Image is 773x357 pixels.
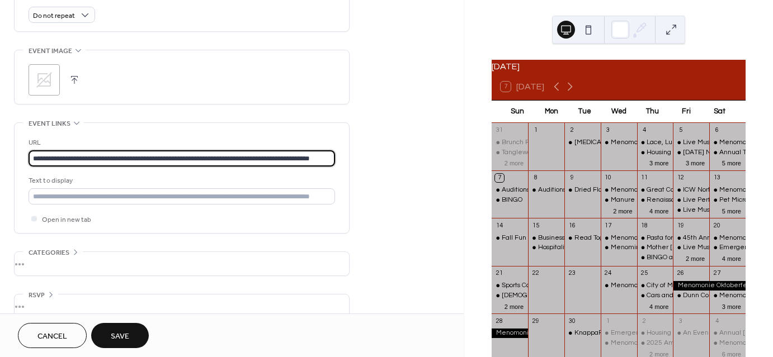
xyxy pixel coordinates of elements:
div: Pet Microchipping Event [709,196,746,205]
button: 4 more [645,301,673,311]
div: Live Music: Lorrie Morgan [673,206,709,215]
div: 5 [676,126,685,135]
div: Manure [DATE] [611,196,658,205]
div: Menomonie [PERSON_NAME] Market [611,138,727,147]
div: Menomonie [PERSON_NAME] Market [611,281,727,291]
div: Auditions for White Christmas [538,185,628,195]
div: Hospitality Nights with Chef [PERSON_NAME] [538,243,678,253]
div: 8 [531,174,540,182]
div: Menomonie [PERSON_NAME] Market [611,234,727,243]
div: 12 [676,174,685,182]
div: Menomonie Farmer's Market [601,339,637,348]
div: 15 [531,221,540,230]
div: Business After Hours [528,234,564,243]
div: 18 [640,221,649,230]
div: Tanglewood Dart Tournament [492,148,528,158]
div: Sun [501,101,534,123]
div: Live Music: Hap and Hawk [673,243,709,253]
div: 28 [495,317,503,325]
div: Menomonie Farmer's Market [601,234,637,243]
div: Business After Hours [538,234,601,243]
div: 24 [604,269,612,278]
div: 27 [713,269,721,278]
div: 16 [568,221,576,230]
div: Dementia P.A.C.T. Training [564,138,601,147]
div: Dunn County Hazardous Waste Event [673,291,709,301]
div: Auditions for White Christmas [528,185,564,195]
button: 2 more [609,206,637,215]
span: Open in new tab [42,214,91,226]
div: St. Joseph's Church 3v3 Basketball Games [492,291,528,301]
div: Great Community Cookout [647,185,727,195]
div: [DEMOGRAPHIC_DATA] 3v3 Basketball Games [502,291,646,301]
div: Hospitality Nights with Chef Stacy [528,243,564,253]
div: ••• [15,294,349,318]
div: Annual Thrift and Plant Sale [709,148,746,158]
div: Auditions for White Christmas [502,185,592,195]
div: Emergency Preparedness Class for Kids [709,243,746,253]
div: 10 [604,174,612,182]
div: Menomonie Farmer's Market [709,185,746,195]
div: Live Performance: Rosa and Blanca [673,196,709,205]
div: KnappaPatch Market [564,329,601,338]
div: 31 [495,126,503,135]
div: ICW North Presents: September to Dismember [673,185,709,195]
div: Cars and Caffeine [647,291,703,301]
div: Wed [602,101,635,123]
div: 2025 Amazing Race [637,339,673,348]
div: Menomonie [PERSON_NAME] Market [611,339,727,348]
div: URL [29,137,333,149]
div: 45th Annual Punky Manor Challenge of Champions [673,234,709,243]
span: Categories [29,247,69,259]
div: 14 [495,221,503,230]
div: 29 [531,317,540,325]
div: Mon [534,101,568,123]
span: Event links [29,118,70,130]
div: ; [29,64,60,96]
div: BINGO at the [GEOGRAPHIC_DATA] [647,253,757,263]
div: Menomin Wailers: Sea Shanty Sing-along [611,243,738,253]
div: 6 [713,126,721,135]
div: Menomonie Farmer's Market [601,138,637,147]
div: Fall Fun Vendor Show [502,234,568,243]
div: 4 [640,126,649,135]
button: 5 more [718,206,746,215]
div: 3 [676,317,685,325]
div: Dried Floral Hanging Workshop [574,185,669,195]
div: Tue [568,101,602,123]
div: Auditions for White Christmas [492,185,528,195]
div: 3 [604,126,612,135]
button: Save [91,323,149,348]
div: Sports Card Show [492,281,528,291]
div: Sports Card Show [502,281,554,291]
div: Menomonie Farmer's Market [601,185,637,195]
div: An Evening With William Kent Krueger [673,329,709,338]
button: 4 more [645,206,673,215]
div: Live Music: Crystal + Milz Acoustic Duo [673,138,709,147]
button: 4 more [718,253,746,263]
div: 1 [604,317,612,325]
div: Menomonie [PERSON_NAME] Market [611,185,727,195]
button: 3 more [645,158,673,167]
div: Pasta for a Purpose: Knapp Elementary Fundraiser [637,234,673,243]
div: Fall Fun Vendor Show [492,234,528,243]
div: Text to display [29,175,333,187]
div: 11 [640,174,649,182]
div: City of Menomonie Hazardous Waste Event [637,281,673,291]
div: Menomonie Farmer's Market [709,291,746,301]
button: 3 more [681,158,709,167]
div: Cars and Caffeine [637,291,673,301]
div: 30 [568,317,576,325]
div: 2 [640,317,649,325]
div: 26 [676,269,685,278]
div: Menomin Wailers: Sea Shanty Sing-along [601,243,637,253]
div: BINGO at the Moose Lodge [637,253,673,263]
div: Friday Night Lights Fun Show [673,148,709,158]
div: Menomonie Farmer's Market [601,281,637,291]
div: 9 [568,174,576,182]
div: 20 [713,221,721,230]
div: 7 [495,174,503,182]
span: RSVP [29,289,45,301]
div: 2 [568,126,576,135]
div: KnappaPatch Market [574,329,639,338]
